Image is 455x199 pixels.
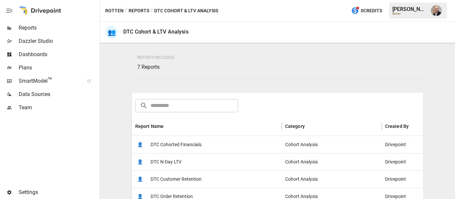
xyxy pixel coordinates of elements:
[105,7,124,15] button: Rotten
[137,63,174,71] p: 7 Reports
[137,55,174,60] span: Reports Included
[19,90,98,98] span: Data Sources
[427,1,446,20] button: Dustin Jacobson
[285,124,305,129] div: Category
[19,64,98,72] span: Plans
[135,140,145,149] span: 👤
[409,122,419,131] button: Sort
[392,12,427,15] div: Rotten
[151,7,153,15] div: /
[282,153,382,170] div: Cohort Analysis
[282,136,382,153] div: Cohort Analysis
[151,153,182,170] span: DTC N-Day LTV
[48,76,52,84] span: ™
[19,37,98,45] span: Dazzler Studio
[19,24,98,32] span: Reports
[19,77,80,85] span: SmartModel
[164,122,174,131] button: Sort
[19,188,98,196] span: Settings
[431,5,442,16] img: Dustin Jacobson
[135,157,145,167] span: 👤
[151,136,202,153] span: DTC Cohorted Financials
[19,50,98,58] span: Dashboards
[348,5,385,17] button: 0Credits
[392,6,427,12] div: [PERSON_NAME]
[129,7,149,15] button: Reports
[282,170,382,188] div: Cohort Analysis
[361,7,382,15] span: 0 Credits
[385,124,409,129] div: Created By
[125,7,127,15] div: /
[19,104,98,112] span: Team
[135,124,164,129] div: Report Name
[123,29,189,35] div: DTC Cohort & LTV Analysis
[151,171,202,188] span: DTC Customer Retention
[135,174,145,184] span: 👤
[105,26,118,39] div: 👥
[305,122,315,131] button: Sort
